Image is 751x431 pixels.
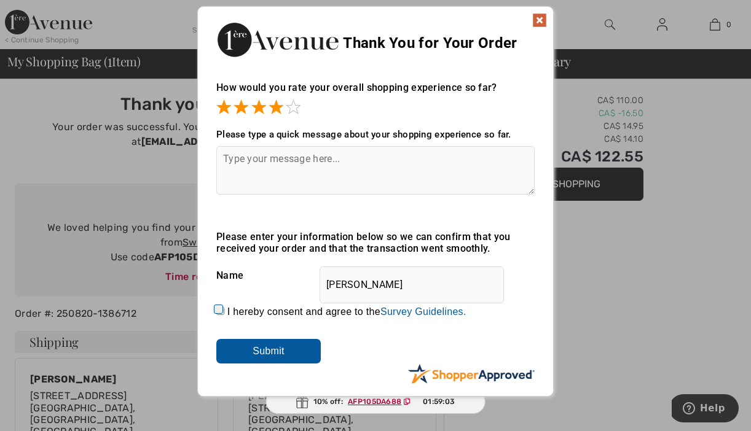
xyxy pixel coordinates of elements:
[532,13,547,28] img: x
[227,306,466,317] label: I hereby consent and agree to the
[216,339,321,363] input: Submit
[216,260,535,291] div: Name
[28,9,53,20] span: Help
[216,231,535,254] div: Please enter your information below so we can confirm that you received your order and that the t...
[348,397,401,406] ins: AFP105DA688
[216,69,535,117] div: How would you rate your overall shopping experience so far?
[380,306,466,317] a: Survey Guidelines.
[343,34,517,52] span: Thank You for Your Order
[216,129,535,140] div: Please type a quick message about your shopping experience so far.
[216,19,339,60] img: Thank You for Your Order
